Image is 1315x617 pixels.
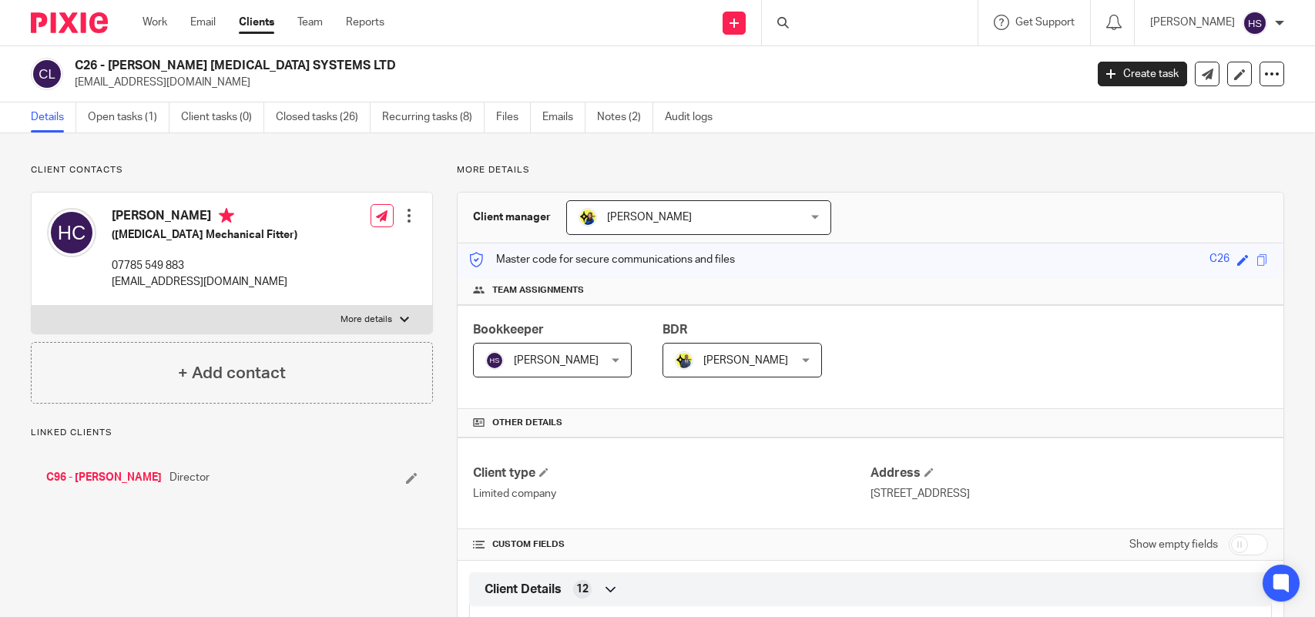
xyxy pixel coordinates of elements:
[1209,251,1229,269] div: C26
[31,12,108,33] img: Pixie
[1150,15,1235,30] p: [PERSON_NAME]
[485,582,562,598] span: Client Details
[31,58,63,90] img: svg%3E
[75,75,1075,90] p: [EMAIL_ADDRESS][DOMAIN_NAME]
[181,102,264,132] a: Client tasks (0)
[492,417,562,429] span: Other details
[496,102,531,132] a: Files
[871,486,1268,501] p: [STREET_ADDRESS]
[663,324,687,336] span: BDR
[47,208,96,257] img: svg%3E
[473,538,871,551] h4: CUSTOM FIELDS
[473,210,551,225] h3: Client manager
[576,582,589,597] span: 12
[239,15,274,30] a: Clients
[469,252,735,267] p: Master code for secure communications and files
[542,102,585,132] a: Emails
[340,314,392,326] p: More details
[297,15,323,30] a: Team
[88,102,169,132] a: Open tasks (1)
[492,284,584,297] span: Team assignments
[607,212,692,223] span: [PERSON_NAME]
[31,427,433,439] p: Linked clients
[473,324,544,336] span: Bookkeeper
[75,58,874,74] h2: C26 - [PERSON_NAME] [MEDICAL_DATA] SYSTEMS LTD
[169,470,210,485] span: Director
[703,355,788,366] span: [PERSON_NAME]
[1129,537,1218,552] label: Show empty fields
[1243,11,1267,35] img: svg%3E
[473,465,871,481] h4: Client type
[31,102,76,132] a: Details
[112,208,297,227] h4: [PERSON_NAME]
[143,15,167,30] a: Work
[485,351,504,370] img: svg%3E
[473,486,871,501] p: Limited company
[276,102,371,132] a: Closed tasks (26)
[514,355,599,366] span: [PERSON_NAME]
[1015,17,1075,28] span: Get Support
[597,102,653,132] a: Notes (2)
[31,164,433,176] p: Client contacts
[112,258,297,273] p: 07785 549 883
[665,102,724,132] a: Audit logs
[46,470,162,485] a: C96 - [PERSON_NAME]
[871,465,1268,481] h4: Address
[178,361,286,385] h4: + Add contact
[579,208,597,226] img: Bobo-Starbridge%201.jpg
[1098,62,1187,86] a: Create task
[382,102,485,132] a: Recurring tasks (8)
[112,274,297,290] p: [EMAIL_ADDRESS][DOMAIN_NAME]
[346,15,384,30] a: Reports
[112,227,297,243] h5: ([MEDICAL_DATA] Mechanical Fitter)
[457,164,1284,176] p: More details
[190,15,216,30] a: Email
[219,208,234,223] i: Primary
[675,351,693,370] img: Dennis-Starbridge.jpg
